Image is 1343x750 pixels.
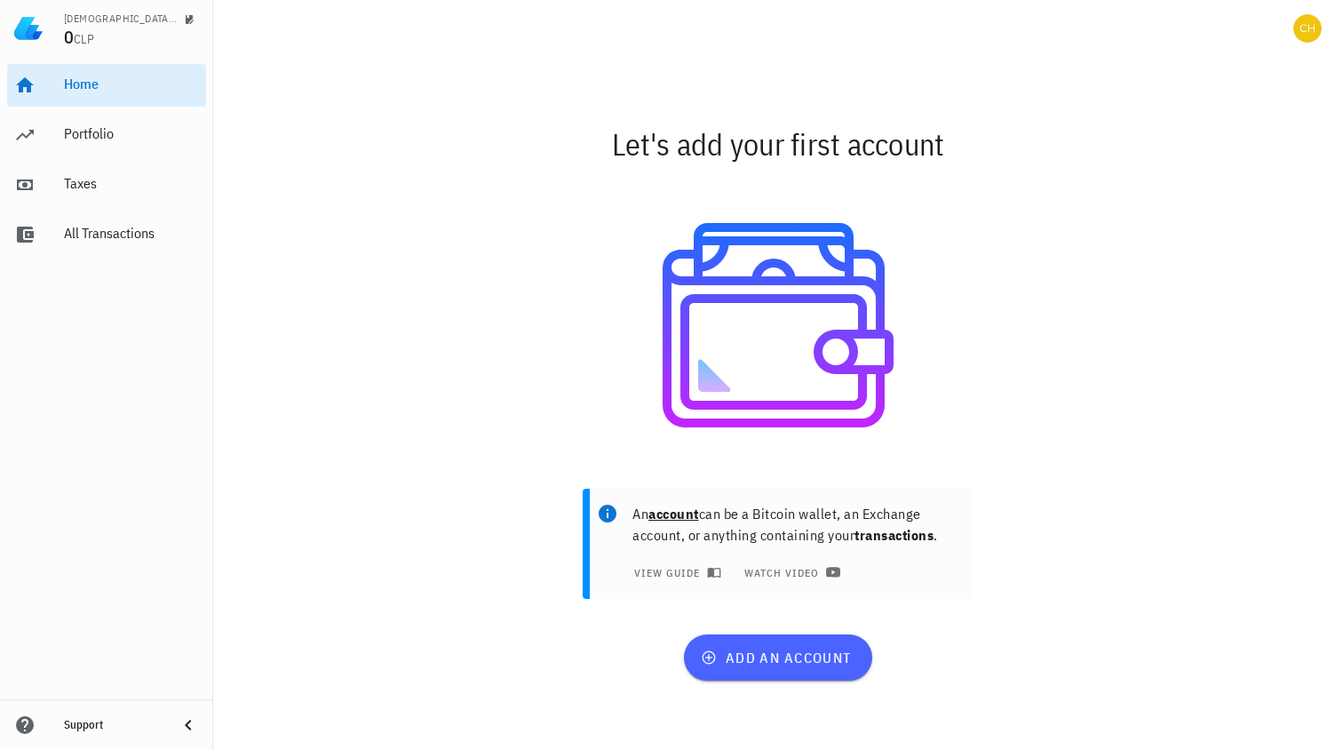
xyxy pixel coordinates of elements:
img: LedgiFi [14,14,43,43]
span: CLP [74,31,94,47]
a: Taxes [7,164,206,206]
span: 0 [64,25,74,49]
b: account [648,505,699,523]
div: Portfolio [64,125,199,142]
div: Let's add your first account [252,116,1305,172]
div: Home [64,76,199,92]
span: watch video [743,565,838,579]
a: Home [7,64,206,107]
a: Portfolio [7,114,206,156]
p: An can be a Bitcoin wallet, an Exchange account, or anything containing your . [632,503,959,546]
div: avatar [1293,14,1322,43]
span: add an account [704,649,851,666]
a: watch video [732,560,848,585]
div: Support [64,718,163,732]
button: view guide [622,560,729,585]
button: add an account [684,634,872,681]
div: [DEMOGRAPHIC_DATA][PERSON_NAME][DEMOGRAPHIC_DATA] [64,12,178,26]
div: All Transactions [64,225,199,242]
b: transactions [854,526,934,544]
a: All Transactions [7,213,206,256]
div: Taxes [64,175,199,192]
span: view guide [632,565,718,579]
